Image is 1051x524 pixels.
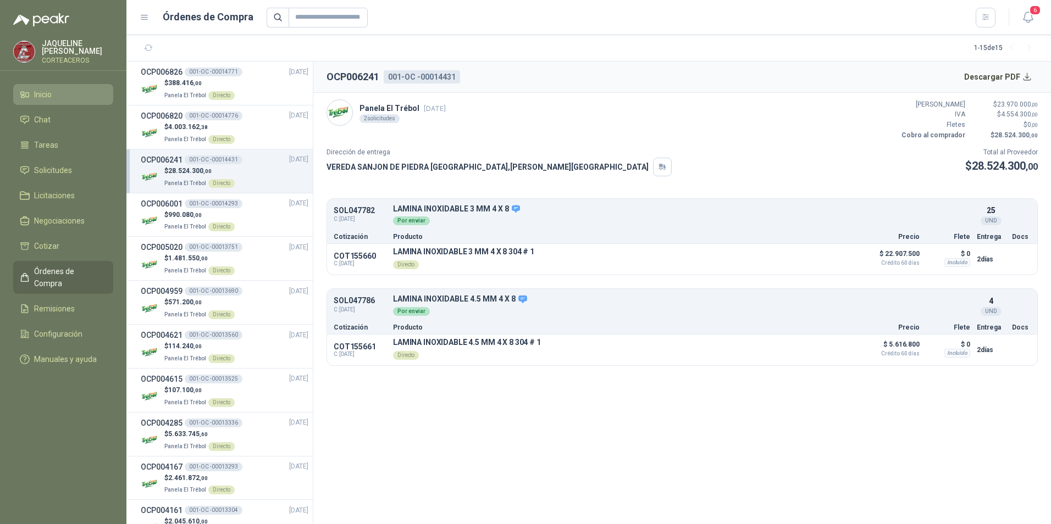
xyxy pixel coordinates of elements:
a: OCP006241001-OC -00014431[DATE] Company Logo$28.524.300,00Panela El TrébolDirecto [141,154,308,188]
p: $ 5.616.800 [865,338,920,356]
h3: OCP004167 [141,461,182,473]
a: OCP005020001-OC -00013751[DATE] Company Logo$1.481.550,00Panela El TrébolDirecto [141,241,308,276]
span: C: [DATE] [334,351,386,358]
span: 2.461.872 [168,474,208,482]
a: OCP006826001-OC -00014771[DATE] Company Logo$388.416,00Panela El TrébolDirecto [141,66,308,101]
div: Directo [208,91,235,100]
span: ,60 [200,431,208,437]
img: Company Logo [141,343,160,362]
div: 001-OC -00013560 [185,331,242,339]
p: Dirección de entrega [327,147,672,158]
span: Órdenes de Compra [34,265,103,289]
div: Incluido [944,349,970,358]
p: $ [164,78,235,88]
p: $ [164,429,235,439]
div: 001-OC -00013336 [185,419,242,427]
div: 1 - 15 de 15 [974,40,1038,57]
p: Cobro al comprador [899,130,965,141]
p: LAMINA INOXIDABLE 3 MM 4 X 8 [393,204,970,214]
span: Panela El Trébol [164,180,206,186]
span: Manuales y ayuda [34,353,97,365]
span: 107.100 [168,386,202,394]
span: ,00 [193,343,202,349]
span: 571.200 [168,298,202,306]
span: Negociaciones [34,215,85,227]
span: ,00 [1031,122,1038,128]
span: [DATE] [289,154,308,165]
p: JAQUELINE [PERSON_NAME] [42,40,113,55]
p: Producto [393,324,858,331]
p: $ [164,122,235,132]
p: [PERSON_NAME] [899,99,965,110]
div: 001-OC -00014776 [185,112,242,120]
span: Panela El Trébol [164,267,206,274]
img: Company Logo [141,387,160,406]
div: Directo [208,135,235,144]
div: 2 solicitudes [359,114,400,123]
p: IVA [899,109,965,120]
img: Company Logo [327,100,352,125]
span: 0 [1027,121,1038,129]
div: Directo [208,354,235,363]
h3: OCP005020 [141,241,182,253]
a: Tareas [13,135,113,155]
p: $ [164,297,235,308]
a: OCP004615001-OC -00013525[DATE] Company Logo$107.100,00Panela El TrébolDirecto [141,373,308,408]
div: UND [981,216,1002,225]
span: [DATE] [289,417,308,428]
div: Por enviar [393,216,430,225]
img: Company Logo [141,299,160,318]
span: Solicitudes [34,164,72,176]
a: Remisiones [13,298,113,319]
span: 1.481.550 [168,254,208,262]
span: ,00 [1031,102,1038,108]
span: [DATE] [289,505,308,516]
h3: OCP006820 [141,110,182,122]
span: ,00 [193,387,202,393]
div: Incluido [944,258,970,267]
div: Por enviar [393,307,430,316]
div: 001-OC -00013293 [185,462,242,471]
button: 6 [1018,8,1038,27]
p: 2 días [977,253,1005,266]
p: 2 días [977,343,1005,356]
a: Inicio [13,84,113,105]
span: 4.554.300 [1001,110,1038,118]
span: ,00 [200,475,208,481]
p: Flete [926,324,970,331]
h1: Órdenes de Compra [163,9,253,25]
p: $ [164,166,235,176]
span: ,00 [1031,112,1038,118]
span: Chat [34,114,51,126]
p: $ 0 [926,338,970,351]
p: $ 0 [926,247,970,260]
span: Panela El Trébol [164,487,206,493]
span: [DATE] [289,67,308,77]
img: Company Logo [141,255,160,274]
img: Company Logo [141,431,160,450]
span: [DATE] [289,110,308,121]
a: Negociaciones [13,210,113,231]
p: $ 22.907.500 [865,247,920,266]
p: Total al Proveedor [965,147,1038,158]
span: ,00 [200,255,208,261]
span: [DATE] [289,374,308,384]
p: $ [972,120,1038,130]
a: OCP004959001-OC -00013690[DATE] Company Logo$571.200,00Panela El TrébolDirecto [141,285,308,320]
div: 001-OC -00013525 [185,375,242,383]
span: 28.524.300 [994,131,1038,139]
h2: OCP006241 [327,69,379,85]
span: [DATE] [289,330,308,341]
p: Docs [1012,233,1031,240]
span: 6 [1029,5,1041,15]
span: Panela El Trébol [164,311,206,317]
a: Licitaciones [13,185,113,206]
p: Precio [865,324,920,331]
span: Panela El Trébol [164,399,206,405]
p: Fletes [899,120,965,130]
span: Panela El Trébol [164,224,206,230]
h3: OCP006826 [141,66,182,78]
img: Company Logo [141,475,160,494]
span: [DATE] [289,242,308,253]
div: 001-OC -00013304 [185,506,242,515]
